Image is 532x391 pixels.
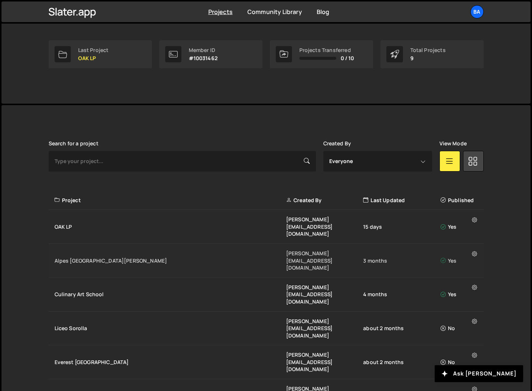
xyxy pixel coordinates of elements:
[49,345,484,379] a: Everest [GEOGRAPHIC_DATA] [PERSON_NAME][EMAIL_ADDRESS][DOMAIN_NAME] about 2 months No
[441,291,479,298] div: Yes
[363,325,440,332] div: about 2 months
[441,223,479,231] div: Yes
[441,325,479,332] div: No
[286,284,363,305] div: [PERSON_NAME][EMAIL_ADDRESS][DOMAIN_NAME]
[470,5,484,18] a: Ba
[363,359,440,366] div: about 2 months
[286,351,363,373] div: [PERSON_NAME][EMAIL_ADDRESS][DOMAIN_NAME]
[78,55,109,61] p: OAK LP
[55,197,286,204] div: Project
[286,318,363,339] div: [PERSON_NAME][EMAIL_ADDRESS][DOMAIN_NAME]
[49,40,152,68] a: Last Project OAK LP
[189,47,218,53] div: Member ID
[286,197,363,204] div: Created By
[439,141,467,146] label: View Mode
[410,55,446,61] p: 9
[363,197,440,204] div: Last Updated
[55,325,286,332] div: Liceo Sorolla
[363,257,440,264] div: 3 months
[78,47,109,53] div: Last Project
[435,365,523,382] button: Ask [PERSON_NAME]
[55,223,286,231] div: OAK LP
[208,8,233,16] a: Projects
[286,250,363,271] div: [PERSON_NAME][EMAIL_ADDRESS][DOMAIN_NAME]
[247,8,302,16] a: Community Library
[341,55,354,61] span: 0 / 10
[55,257,286,264] div: Alpes [GEOGRAPHIC_DATA][PERSON_NAME]
[363,291,440,298] div: 4 months
[55,359,286,366] div: Everest [GEOGRAPHIC_DATA]
[49,312,484,346] a: Liceo Sorolla [PERSON_NAME][EMAIL_ADDRESS][DOMAIN_NAME] about 2 months No
[441,359,479,366] div: No
[55,291,286,298] div: Culinary Art School
[49,244,484,278] a: Alpes [GEOGRAPHIC_DATA][PERSON_NAME] [PERSON_NAME][EMAIL_ADDRESS][DOMAIN_NAME] 3 months Yes
[317,8,330,16] a: Blog
[441,257,479,264] div: Yes
[441,197,479,204] div: Published
[410,47,446,53] div: Total Projects
[189,55,218,61] p: #10031462
[49,278,484,312] a: Culinary Art School [PERSON_NAME][EMAIL_ADDRESS][DOMAIN_NAME] 4 months Yes
[299,47,354,53] div: Projects Transferred
[286,216,363,238] div: [PERSON_NAME][EMAIL_ADDRESS][DOMAIN_NAME]
[363,223,440,231] div: 15 days
[49,151,316,172] input: Type your project...
[49,141,98,146] label: Search for a project
[323,141,351,146] label: Created By
[49,210,484,244] a: OAK LP [PERSON_NAME][EMAIL_ADDRESS][DOMAIN_NAME] 15 days Yes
